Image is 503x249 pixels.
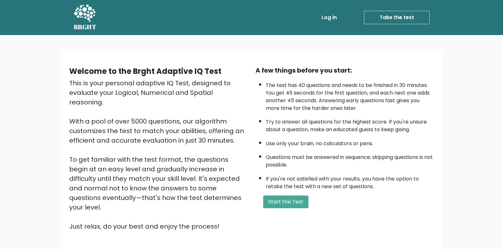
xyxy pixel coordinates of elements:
[255,66,434,75] div: A few things before you start:
[266,172,434,190] li: If you're not satisfied with your results, you have the option to retake the test with a new set ...
[69,66,221,76] b: Welcome to the Brght Adaptive IQ Test
[266,137,434,147] li: Use only your brain, no calculators or pens.
[266,115,434,133] li: Try to answer all questions for the highest score. If you're unsure about a question, make an edu...
[266,78,434,112] li: The test has 40 questions and needs to be finished in 30 minutes. You get 45 seconds for the firs...
[74,23,97,31] h5: BRGHT
[266,150,434,169] li: Questions must be answered in sequence; skipping questions is not possible.
[364,11,430,24] a: Take the test
[319,11,339,24] a: Log in
[69,78,248,231] div: This is your personal adaptive IQ Test, designed to evaluate your Logical, Numerical and Spatial ...
[74,3,97,32] a: BRGHT
[263,196,308,208] button: Start the Test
